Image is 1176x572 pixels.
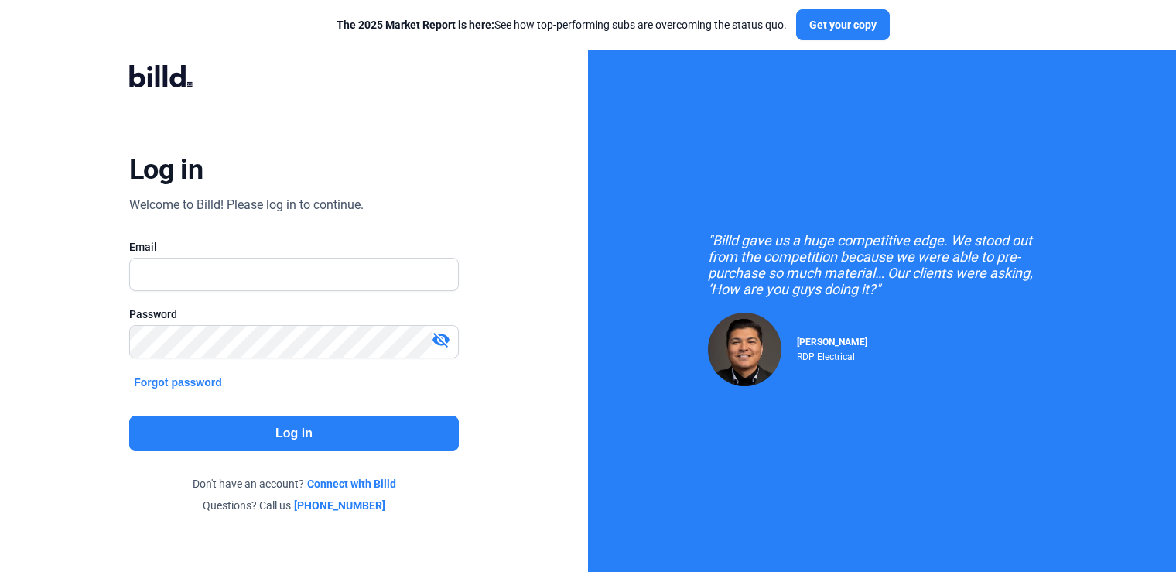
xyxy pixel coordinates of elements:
a: Connect with Billd [307,476,396,492]
a: [PHONE_NUMBER] [294,498,385,513]
button: Get your copy [796,9,890,40]
mat-icon: visibility_off [432,331,450,349]
div: Email [129,239,459,255]
img: Raul Pacheco [708,313,781,386]
div: Don't have an account? [129,476,459,492]
div: Welcome to Billd! Please log in to continue. [129,196,364,214]
div: See how top-performing subs are overcoming the status quo. [337,17,787,33]
span: The 2025 Market Report is here: [337,19,494,31]
div: Log in [129,152,203,187]
div: Password [129,307,459,322]
div: Questions? Call us [129,498,459,513]
button: Forgot password [129,374,227,391]
button: Log in [129,416,459,451]
div: RDP Electrical [797,348,867,362]
div: "Billd gave us a huge competitive edge. We stood out from the competition because we were able to... [708,232,1056,297]
span: [PERSON_NAME] [797,337,867,348]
